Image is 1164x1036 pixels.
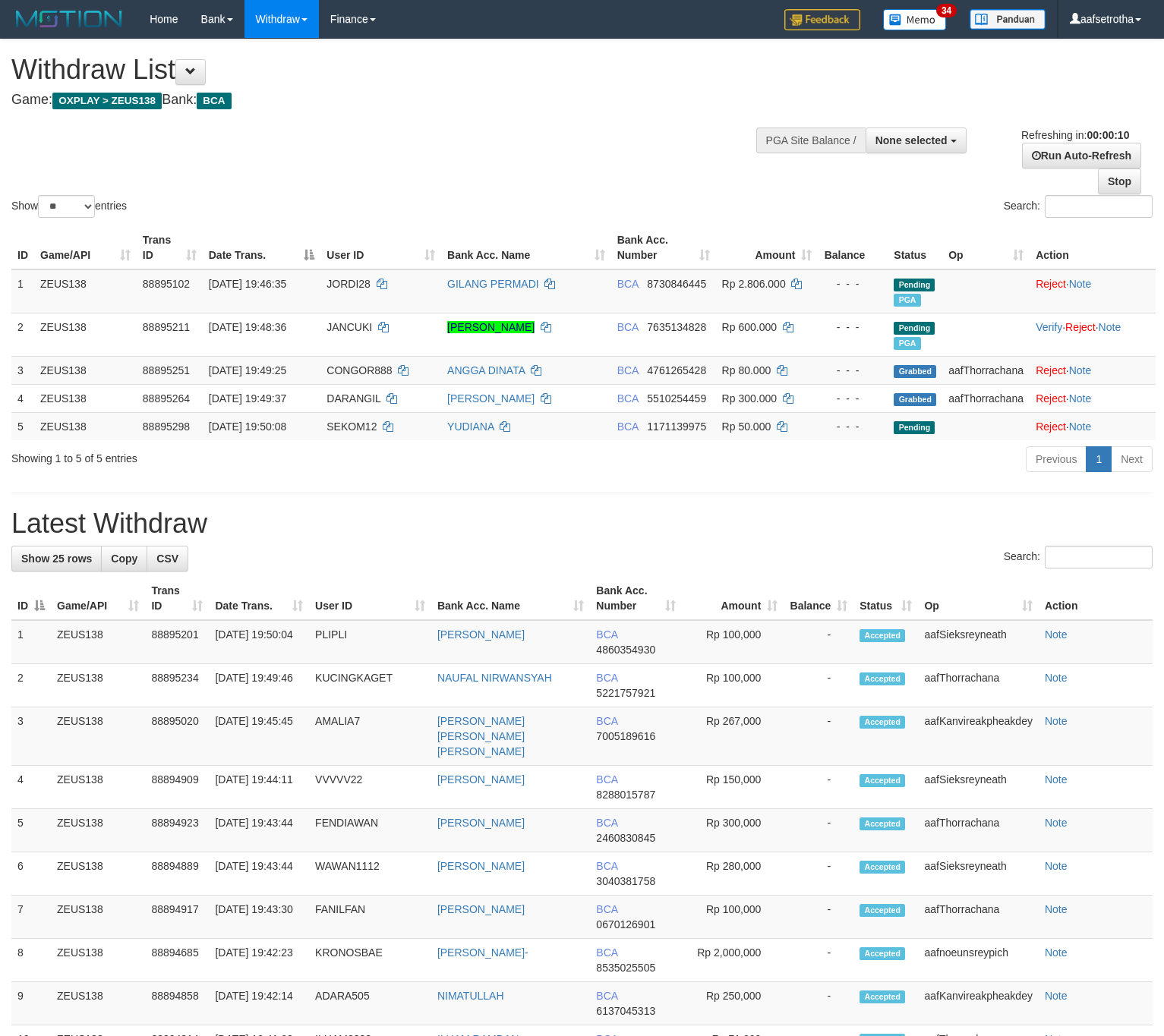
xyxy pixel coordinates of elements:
[682,852,784,896] td: Rp 280,000
[145,809,209,852] td: 88894923
[784,982,853,1025] td: -
[1045,817,1068,829] a: Note
[682,577,784,620] th: Amount: activate to sort column ascending
[145,766,209,809] td: 88894909
[918,707,1038,766] td: aafKanvireakpheakdey
[617,321,639,333] span: BCA
[34,269,137,313] td: ZEUS138
[34,384,137,412] td: ZEUS138
[596,817,617,829] span: BCA
[11,226,34,269] th: ID
[309,766,431,809] td: VVVVV22
[309,664,431,707] td: KUCINGKAGET
[441,226,611,269] th: Bank Acc. Name: activate to sort column ascending
[1045,715,1068,727] a: Note
[209,707,309,766] td: [DATE] 19:45:45
[209,364,286,376] span: [DATE] 19:49:25
[784,577,853,620] th: Balance: activate to sort column ascending
[860,716,905,729] span: Accepted
[784,620,853,664] td: -
[1026,446,1087,472] a: Previous
[1069,278,1092,290] a: Note
[942,384,1030,412] td: aafThorrachana
[860,817,905,830] span: Accepted
[1045,546,1153,568] input: Search:
[596,789,655,801] span: Copy 8288015787 to clipboard
[51,577,145,620] th: Game/API: activate to sort column ascending
[11,269,34,313] td: 1
[918,982,1038,1025] td: aafKanvireakpheakdey
[203,226,321,269] th: Date Trans.: activate to sort column descending
[918,852,1038,896] td: aafSieksreyneath
[682,809,784,852] td: Rp 300,000
[1069,420,1092,433] a: Note
[326,420,377,433] span: SEKOM12
[156,553,178,565] span: CSV
[51,939,145,982] td: ZEUS138
[143,278,190,290] span: 88895102
[11,445,474,466] div: Showing 1 to 5 of 5 entries
[860,774,905,787] span: Accepted
[596,946,617,959] span: BCA
[1045,628,1068,641] a: Note
[437,715,525,757] a: [PERSON_NAME] [PERSON_NAME] [PERSON_NAME]
[918,896,1038,939] td: aafThorrachana
[722,278,786,290] span: Rp 2.806.000
[447,278,539,290] a: GILANG PERMADI
[447,392,535,405] a: [PERSON_NAME]
[447,321,535,333] a: [PERSON_NAME]
[309,982,431,1025] td: ADARA505
[147,546,188,572] a: CSV
[11,356,34,384] td: 3
[596,903,617,915] span: BCA
[784,707,853,766] td: -
[51,664,145,707] td: ZEUS138
[51,620,145,664] td: ZEUS138
[1030,226,1156,269] th: Action
[11,509,1153,539] h1: Latest Withdraw
[309,809,431,852] td: FENDIAWAN
[309,577,431,620] th: User ID: activate to sort column ascending
[682,982,784,1025] td: Rp 250,000
[784,9,860,30] img: Feedback.jpg
[309,852,431,896] td: WAWAN1112
[11,313,34,356] td: 2
[11,195,127,218] label: Show entries
[1045,903,1068,915] a: Note
[1030,313,1156,356] td: · ·
[326,321,372,333] span: JANCUKI
[1039,577,1153,620] th: Action
[11,852,51,896] td: 6
[918,809,1038,852] td: aafThorrachana
[1036,321,1062,333] a: Verify
[209,321,286,333] span: [DATE] 19:48:36
[34,356,137,384] td: ZEUS138
[51,896,145,939] td: ZEUS138
[11,412,34,440] td: 5
[209,664,309,707] td: [DATE] 19:49:46
[1045,860,1068,872] a: Note
[437,672,552,684] a: NAUFAL NIRWANSYAH
[784,809,853,852] td: -
[894,322,935,335] span: Pending
[853,577,918,620] th: Status: activate to sort column ascending
[596,990,617,1002] span: BCA
[1030,269,1156,313] td: ·
[1030,356,1156,384] td: ·
[1030,384,1156,412] td: ·
[1069,364,1092,376] a: Note
[437,990,504,1002] a: NIMATULLAH
[1065,321,1096,333] a: Reject
[51,982,145,1025] td: ZEUS138
[1036,392,1066,405] a: Reject
[11,384,34,412] td: 4
[722,392,777,405] span: Rp 300.000
[11,8,127,30] img: MOTION_logo.png
[824,419,882,434] div: - - -
[145,664,209,707] td: 88895234
[437,903,525,915] a: [PERSON_NAME]
[1087,129,1129,141] strong: 00:00:10
[617,420,639,433] span: BCA
[970,9,1046,30] img: panduan.png
[784,896,853,939] td: -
